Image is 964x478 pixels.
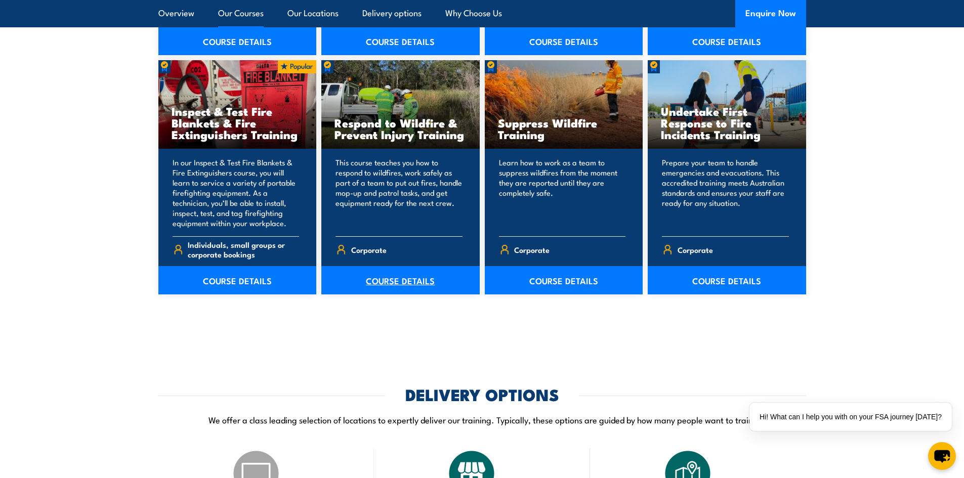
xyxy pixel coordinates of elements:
[173,157,300,228] p: In our Inspect & Test Fire Blankets & Fire Extinguishers course, you will learn to service a vari...
[661,105,793,140] h3: Undertake First Response to Fire Incidents Training
[172,105,304,140] h3: Inspect & Test Fire Blankets & Fire Extinguishers Training
[514,242,550,257] span: Corporate
[678,242,713,257] span: Corporate
[351,242,387,257] span: Corporate
[188,240,299,259] span: Individuals, small groups or corporate bookings
[485,27,643,55] a: COURSE DETAILS
[158,27,317,55] a: COURSE DETAILS
[485,266,643,294] a: COURSE DETAILS
[334,117,467,140] h3: Respond to Wildfire & Prevent Injury Training
[648,27,806,55] a: COURSE DETAILS
[158,266,317,294] a: COURSE DETAILS
[321,266,480,294] a: COURSE DETAILS
[158,414,806,425] p: We offer a class leading selection of locations to expertly deliver our training. Typically, thes...
[336,157,463,228] p: This course teaches you how to respond to wildfires, work safely as part of a team to put out fir...
[648,266,806,294] a: COURSE DETAILS
[405,387,559,401] h2: DELIVERY OPTIONS
[321,27,480,55] a: COURSE DETAILS
[498,117,630,140] h3: Suppress Wildfire Training
[749,403,952,431] div: Hi! What can I help you with on your FSA journey [DATE]?
[928,442,956,470] button: chat-button
[662,157,789,228] p: Prepare your team to handle emergencies and evacuations. This accredited training meets Australia...
[499,157,626,228] p: Learn how to work as a team to suppress wildfires from the moment they are reported until they ar...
